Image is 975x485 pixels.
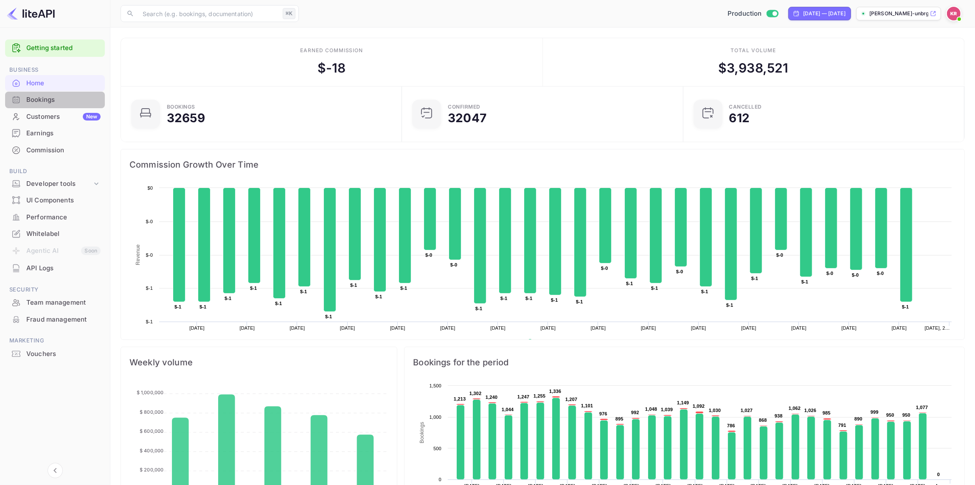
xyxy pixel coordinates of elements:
[425,252,432,258] text: $-0
[5,346,105,362] a: Vouchers
[676,269,683,274] text: $-0
[400,286,407,291] text: $-1
[759,418,767,423] text: 868
[5,65,105,75] span: Business
[129,158,956,171] span: Commission Growth Over Time
[469,391,481,396] text: 1,302
[500,296,507,301] text: $-1
[5,177,105,191] div: Developer tools
[791,325,806,331] text: [DATE]
[741,325,756,331] text: [DATE]
[731,47,776,54] div: Total volume
[225,296,231,301] text: $-1
[300,47,363,54] div: Earned commission
[26,315,101,325] div: Fraud management
[450,262,457,267] text: $-0
[691,325,706,331] text: [DATE]
[826,271,833,276] text: $-0
[413,356,956,369] span: Bookings for the period
[26,264,101,273] div: API Logs
[693,404,705,409] text: 1,092
[5,92,105,107] a: Bookings
[26,112,101,122] div: Customers
[325,314,332,319] text: $-1
[440,325,455,331] text: [DATE]
[540,325,556,331] text: [DATE]
[434,446,442,451] text: 500
[140,428,163,434] tspan: $ 600,000
[709,408,721,413] text: 1,030
[5,209,105,225] a: Performance
[626,281,633,286] text: $-1
[854,416,863,421] text: 890
[841,325,857,331] text: [DATE]
[775,413,783,418] text: 938
[5,75,105,92] div: Home
[5,142,105,159] div: Commission
[300,289,307,294] text: $-1
[615,416,624,421] text: 895
[902,412,910,418] text: 950
[718,59,789,78] div: $ 3,938,521
[146,219,153,224] text: $-0
[631,410,639,415] text: 992
[140,467,163,473] tspan: $ 200,000
[5,226,105,241] a: Whitelabel
[727,423,735,428] text: 786
[728,9,762,19] span: Production
[250,286,257,291] text: $-1
[661,407,673,412] text: 1,039
[5,311,105,327] a: Fraud management
[439,477,441,482] text: 0
[199,304,206,309] text: $-1
[390,325,405,331] text: [DATE]
[701,289,708,294] text: $-1
[801,279,808,284] text: $-1
[283,8,295,19] div: ⌘K
[189,325,205,331] text: [DATE]
[26,78,101,88] div: Home
[167,104,195,109] div: Bookings
[551,297,558,303] text: $-1
[135,244,141,265] text: Revenue
[26,196,101,205] div: UI Components
[26,179,92,189] div: Developer tools
[26,146,101,155] div: Commission
[318,59,346,78] div: $ -18
[877,271,884,276] text: $-0
[490,325,506,331] text: [DATE]
[167,112,205,124] div: 32659
[729,104,762,109] div: CANCELLED
[776,252,783,258] text: $-0
[5,167,105,176] span: Build
[290,325,305,331] text: [DATE]
[48,463,63,478] button: Collapse navigation
[788,7,851,20] div: Click to change the date range period
[129,356,388,369] span: Weekly volume
[803,10,846,17] div: [DATE] — [DATE]
[146,286,153,291] text: $-1
[5,192,105,209] div: UI Components
[726,303,733,308] text: $-1
[5,209,105,226] div: Performance
[138,5,279,22] input: Search (e.g. bookings, documentation)
[448,104,480,109] div: Confirmed
[26,298,101,308] div: Team management
[5,125,105,142] div: Earnings
[83,113,101,121] div: New
[5,109,105,124] a: CustomersNew
[275,301,282,306] text: $-1
[430,415,441,420] text: 1,000
[741,408,753,413] text: 1,027
[576,299,583,304] text: $-1
[534,393,545,398] text: 1,255
[5,75,105,91] a: Home
[581,403,593,408] text: 1,101
[5,311,105,328] div: Fraud management
[137,390,164,396] tspan: $ 1,000,000
[5,92,105,108] div: Bookings
[601,266,608,271] text: $-0
[916,405,928,410] text: 1,077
